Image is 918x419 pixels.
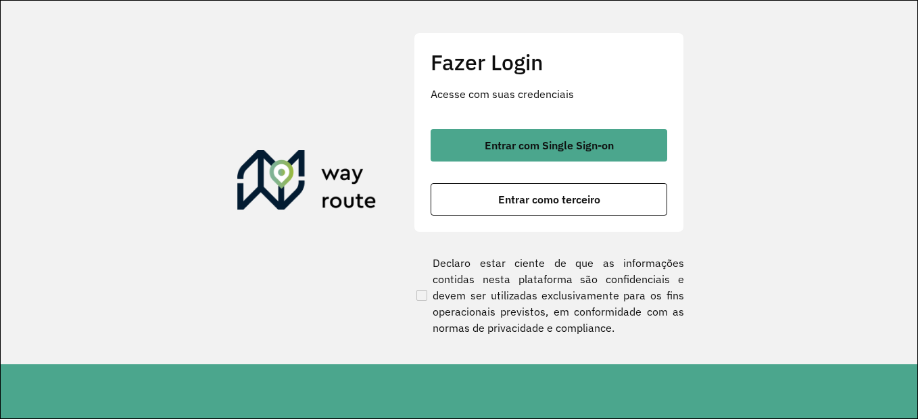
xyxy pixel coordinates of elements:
button: button [431,129,667,162]
button: button [431,183,667,216]
span: Entrar como terceiro [498,194,600,205]
span: Entrar com Single Sign-on [485,140,614,151]
img: Roteirizador AmbevTech [237,150,377,215]
label: Declaro estar ciente de que as informações contidas nesta plataforma são confidenciais e devem se... [414,255,684,336]
h2: Fazer Login [431,49,667,75]
p: Acesse com suas credenciais [431,86,667,102]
